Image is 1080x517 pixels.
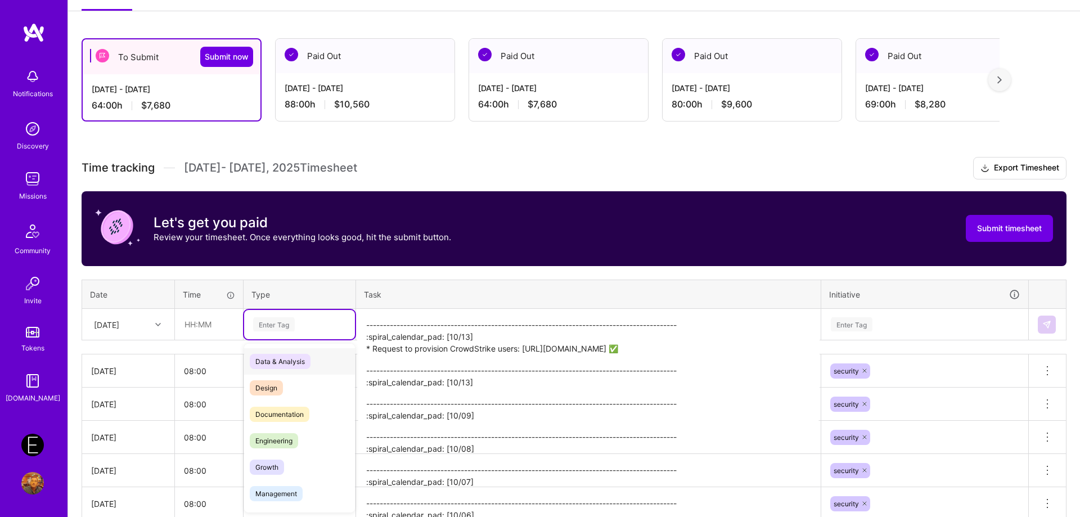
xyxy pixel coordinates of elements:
[250,433,298,448] span: Engineering
[469,39,648,73] div: Paid Out
[96,49,109,62] img: To Submit
[154,231,451,243] p: Review your timesheet. Once everything looks good, hit the submit button.
[357,422,820,453] textarea: -------------------------------------------------------------------------------------------- :spi...
[865,82,1026,94] div: [DATE] - [DATE]
[91,465,165,476] div: [DATE]
[22,23,45,43] img: logo
[154,214,451,231] h3: Let's get you paid
[250,407,309,422] span: Documentation
[865,98,1026,110] div: 69:00 h
[184,161,357,175] span: [DATE] - [DATE] , 2025 Timesheet
[19,218,46,245] img: Community
[205,51,249,62] span: Submit now
[334,98,370,110] span: $10,560
[19,190,47,202] div: Missions
[528,98,557,110] span: $7,680
[175,356,243,386] input: HH:MM
[183,289,235,300] div: Time
[92,83,251,95] div: [DATE] - [DATE]
[21,118,44,140] img: discovery
[91,431,165,443] div: [DATE]
[663,39,841,73] div: Paid Out
[94,318,119,330] div: [DATE]
[82,280,175,309] th: Date
[834,400,859,408] span: security
[250,460,284,475] span: Growth
[175,389,243,419] input: HH:MM
[997,76,1002,84] img: right
[478,98,639,110] div: 64:00 h
[856,39,1035,73] div: Paid Out
[91,398,165,410] div: [DATE]
[478,82,639,94] div: [DATE] - [DATE]
[17,140,49,152] div: Discovery
[973,157,1066,179] button: Export Timesheet
[672,82,832,94] div: [DATE] - [DATE]
[13,88,53,100] div: Notifications
[82,161,155,175] span: Time tracking
[356,280,821,309] th: Task
[175,309,242,339] input: HH:MM
[357,310,820,422] textarea: -------------------------------------------------------------------------------------------- :spi...
[175,456,243,485] input: HH:MM
[834,367,859,375] span: security
[834,500,859,508] span: security
[357,356,820,386] textarea: -------------------------------------------------------------------------------------------- :spi...
[15,245,51,257] div: Community
[478,48,492,61] img: Paid Out
[21,370,44,392] img: guide book
[834,433,859,442] span: security
[1042,320,1051,329] img: Submit
[966,215,1053,242] button: Submit timesheet
[141,100,170,111] span: $7,680
[672,98,832,110] div: 80:00 h
[21,434,44,456] img: Endeavor: Onlocation Mobile/Security- 3338TSV275
[200,47,253,67] button: Submit now
[721,98,752,110] span: $9,600
[357,455,820,486] textarea: -------------------------------------------------------------------------------------------- :spi...
[250,486,303,501] span: Management
[865,48,879,61] img: Paid Out
[92,100,251,111] div: 64:00 h
[977,223,1042,234] span: Submit timesheet
[19,434,47,456] a: Endeavor: Onlocation Mobile/Security- 3338TSV275
[19,472,47,494] a: User Avatar
[980,163,989,174] i: icon Download
[91,365,165,377] div: [DATE]
[672,48,685,61] img: Paid Out
[357,389,820,420] textarea: -------------------------------------------------------------------------------------------- :spi...
[83,39,260,74] div: To Submit
[21,342,44,354] div: Tokens
[21,65,44,88] img: bell
[91,498,165,510] div: [DATE]
[250,354,310,369] span: Data & Analysis
[21,272,44,295] img: Invite
[285,98,445,110] div: 88:00 h
[834,466,859,475] span: security
[21,168,44,190] img: teamwork
[6,392,60,404] div: [DOMAIN_NAME]
[831,316,872,333] div: Enter Tag
[915,98,946,110] span: $8,280
[21,472,44,494] img: User Avatar
[829,288,1020,301] div: Initiative
[253,316,295,333] div: Enter Tag
[244,280,356,309] th: Type
[276,39,454,73] div: Paid Out
[250,380,283,395] span: Design
[24,295,42,307] div: Invite
[285,82,445,94] div: [DATE] - [DATE]
[95,205,140,250] img: coin
[26,327,39,338] img: tokens
[285,48,298,61] img: Paid Out
[175,422,243,452] input: HH:MM
[155,322,161,327] i: icon Chevron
